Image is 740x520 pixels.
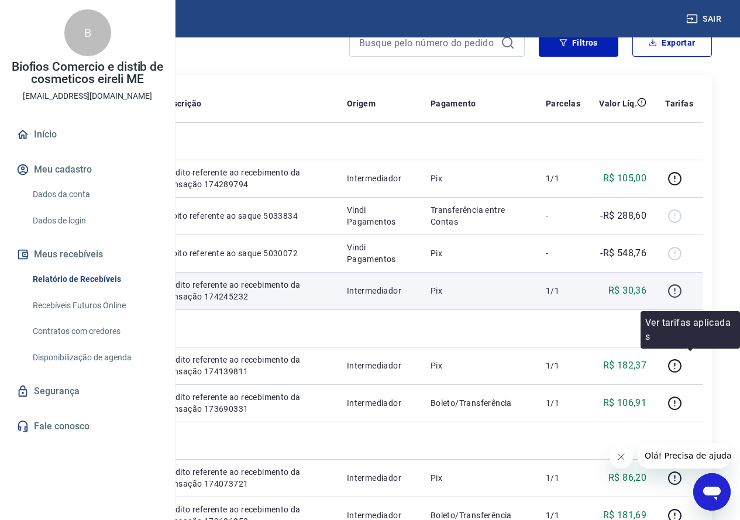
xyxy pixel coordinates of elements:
a: Dados de login [28,209,161,233]
a: Contratos com credores [28,319,161,343]
p: R$ 105,00 [603,171,647,185]
p: R$ 86,20 [608,471,646,485]
p: Pix [431,285,527,297]
p: Pix [431,247,527,259]
a: Disponibilização de agenda [28,346,161,370]
p: Débito referente ao saque 5030072 [163,247,328,259]
p: - [546,210,580,222]
p: Descrição [163,98,202,109]
p: R$ 106,91 [603,396,647,410]
p: 1/1 [546,397,580,409]
p: 1/1 [546,173,580,184]
p: R$ 30,36 [608,284,646,298]
button: Exportar [632,29,712,57]
button: Filtros [539,29,618,57]
a: Recebíveis Futuros Online [28,294,161,318]
button: Meus recebíveis [14,242,161,267]
p: -R$ 288,60 [600,209,646,223]
p: Pagamento [431,98,476,109]
a: Relatório de Recebíveis [28,267,161,291]
p: Vindi Pagamentos [347,242,412,265]
p: Crédito referente ao recebimento da transação 174139811 [163,354,328,377]
p: Biofios Comercio e distib de cosmeticos eireli ME [9,61,166,85]
input: Busque pelo número do pedido [359,34,496,51]
p: 1/1 [546,472,580,484]
p: Intermediador [347,472,412,484]
button: Sair [684,8,726,30]
p: Intermediador [347,360,412,371]
p: - [546,247,580,259]
iframe: Botão para abrir a janela de mensagens [693,473,731,511]
p: Origem [347,98,376,109]
p: -R$ 548,76 [600,246,646,260]
p: Intermediador [347,285,412,297]
p: Vindi Pagamentos [347,204,412,228]
p: [EMAIL_ADDRESS][DOMAIN_NAME] [23,90,152,102]
p: Parcelas [546,98,580,109]
p: Boleto/Transferência [431,397,527,409]
div: B [64,9,111,56]
p: Crédito referente ao recebimento da transação 173690331 [163,391,328,415]
span: Olá! Precisa de ajuda? [7,8,98,18]
p: Intermediador [347,397,412,409]
iframe: Fechar mensagem [610,445,633,469]
p: Valor Líq. [599,98,637,109]
p: R$ 182,37 [603,359,647,373]
p: Intermediador [347,173,412,184]
button: Meu cadastro [14,157,161,182]
p: Pix [431,360,527,371]
p: Crédito referente ao recebimento da transação 174289794 [163,167,328,190]
iframe: Mensagem da empresa [638,443,731,469]
a: Início [14,122,161,147]
a: Dados da conta [28,182,161,206]
a: Fale conosco [14,414,161,439]
a: Segurança [14,378,161,404]
p: Transferência entre Contas [431,204,527,228]
p: Débito referente ao saque 5033834 [163,210,328,222]
p: 1/1 [546,360,580,371]
p: Pix [431,173,527,184]
p: Tarifas [665,98,693,109]
p: Crédito referente ao recebimento da transação 174073721 [163,466,328,490]
p: Crédito referente ao recebimento da transação 174245232 [163,279,328,302]
p: Pix [431,472,527,484]
p: 1/1 [546,285,580,297]
p: Ver tarifas aplicadas [645,316,735,344]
